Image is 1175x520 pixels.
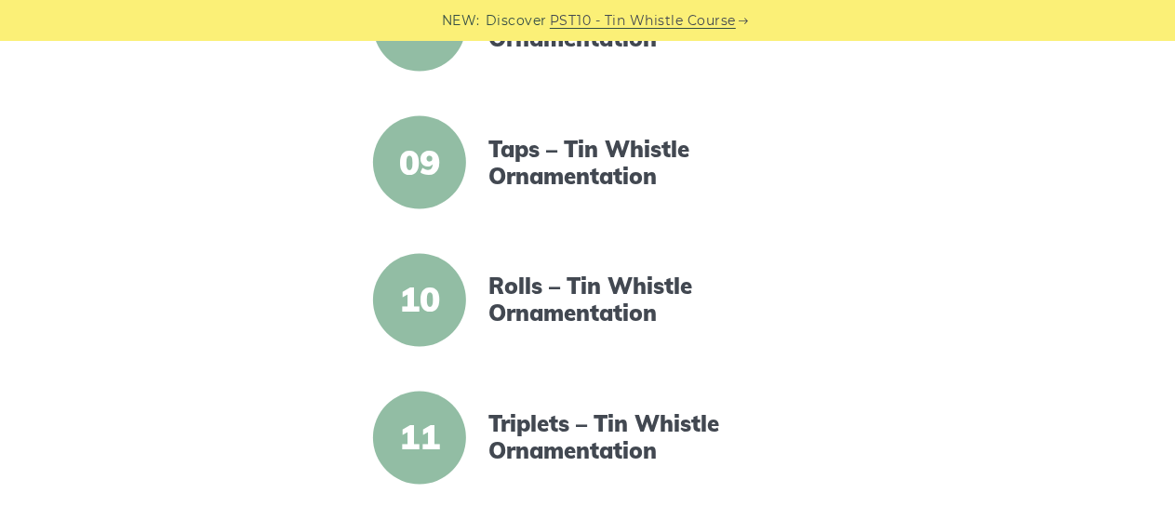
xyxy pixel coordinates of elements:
[486,10,547,32] span: Discover
[488,411,808,465] a: Triplets – Tin Whistle Ornamentation
[442,10,480,32] span: NEW:
[373,392,466,485] span: 11
[373,116,466,209] span: 09
[550,10,736,32] a: PST10 - Tin Whistle Course
[488,273,808,327] a: Rolls – Tin Whistle Ornamentation
[373,254,466,347] span: 10
[488,136,808,190] a: Taps – Tin Whistle Ornamentation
